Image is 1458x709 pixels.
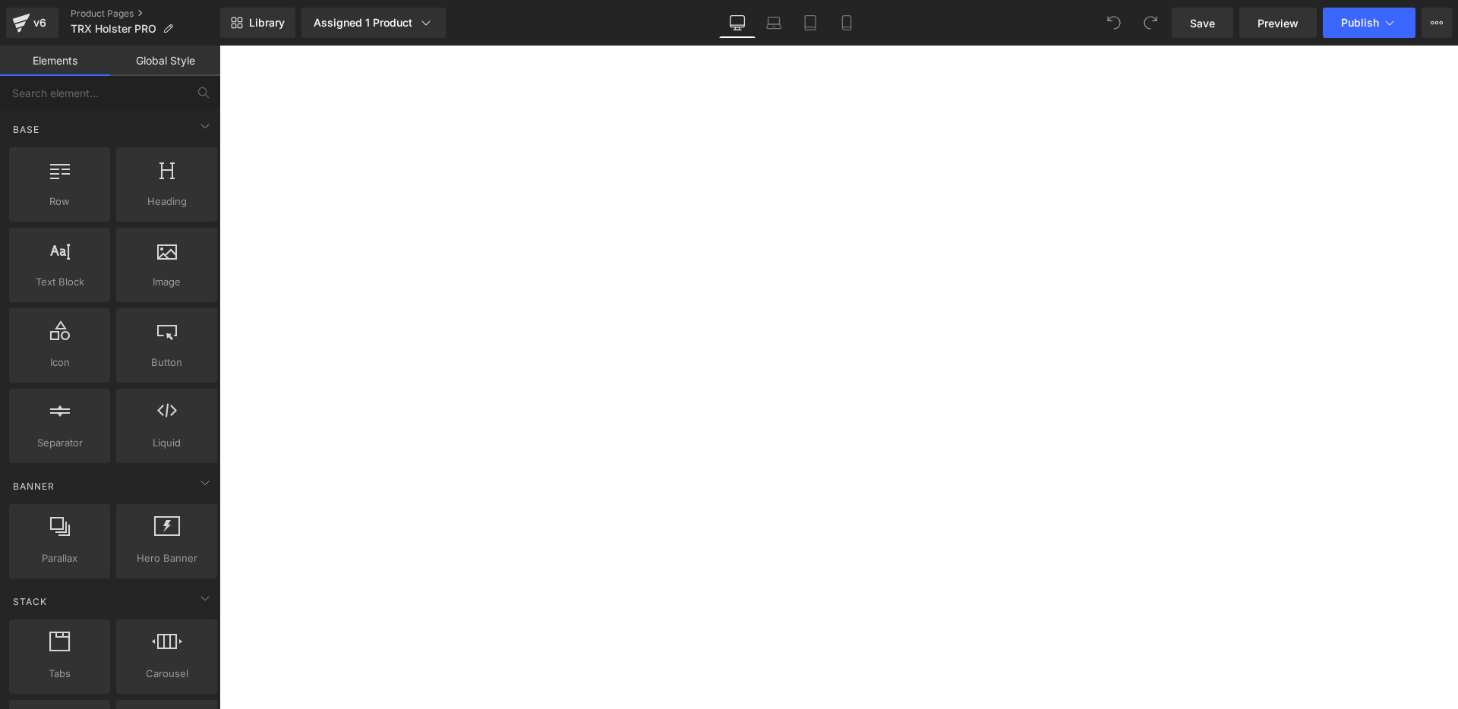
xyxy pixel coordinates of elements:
a: Product Pages [71,8,220,20]
span: Save [1190,15,1215,31]
button: Publish [1323,8,1415,38]
a: Laptop [756,8,792,38]
span: Publish [1341,17,1379,29]
span: TRX Holster PRO [71,23,156,35]
a: New Library [220,8,295,38]
span: Icon [14,354,106,370]
a: Global Style [110,46,220,76]
span: Separator [14,435,106,451]
a: Tablet [792,8,828,38]
span: Base [11,122,41,137]
a: Mobile [828,8,865,38]
span: Text Block [14,274,106,290]
button: Redo [1135,8,1166,38]
span: Liquid [121,435,213,451]
span: Row [14,194,106,210]
span: Image [121,274,213,290]
button: More [1422,8,1452,38]
span: Heading [121,194,213,210]
span: Carousel [121,666,213,682]
div: v6 [30,13,49,33]
span: Tabs [14,666,106,682]
a: Preview [1239,8,1317,38]
span: Hero Banner [121,550,213,566]
a: Desktop [719,8,756,38]
span: Banner [11,479,56,493]
span: Button [121,354,213,370]
span: Parallax [14,550,106,566]
div: Assigned 1 Product [314,15,434,30]
a: v6 [6,8,58,38]
span: Preview [1258,15,1299,31]
button: Undo [1099,8,1129,38]
span: Library [249,16,285,30]
span: Stack [11,594,49,609]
